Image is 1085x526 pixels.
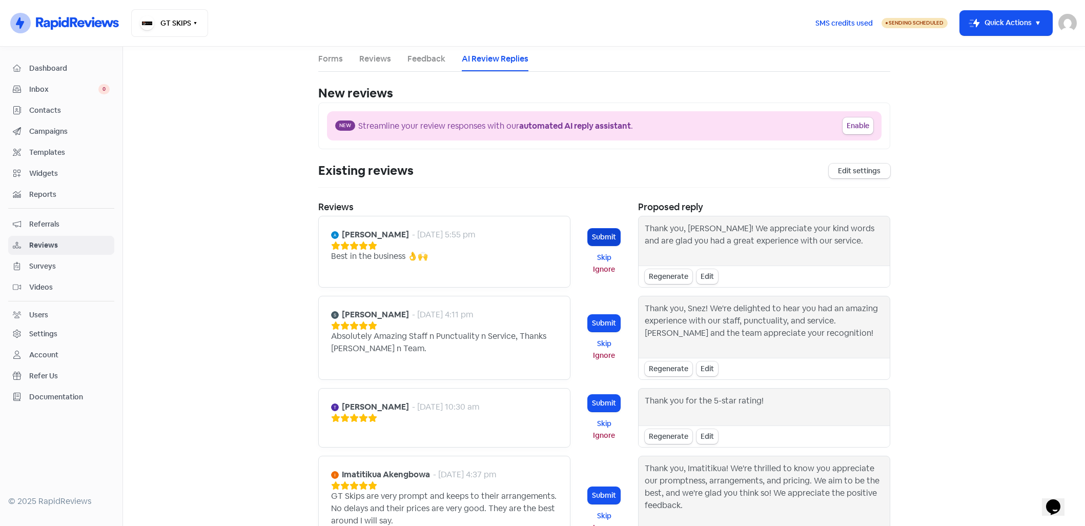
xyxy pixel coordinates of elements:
[8,346,114,365] a: Account
[29,310,48,320] div: Users
[8,388,114,407] a: Documentation
[29,126,110,137] span: Campaigns
[588,418,620,430] button: Skip
[8,495,114,508] div: © 2025 RapidReviews
[588,315,620,332] button: Submit
[331,311,339,319] img: Avatar
[588,252,620,264] button: Skip
[645,222,884,259] div: Thank you, [PERSON_NAME]! We appreciate your kind words and are glad you had a great experience w...
[331,403,339,411] img: Avatar
[645,269,692,284] div: Regenerate
[1042,485,1075,516] iframe: chat widget
[8,367,114,386] a: Refer Us
[843,117,873,134] button: Enable
[29,329,57,339] div: Settings
[318,84,890,103] div: New reviews
[815,18,873,29] span: SMS credits used
[342,229,409,241] b: [PERSON_NAME]
[638,200,890,214] div: Proposed reply
[342,309,409,321] b: [PERSON_NAME]
[8,236,114,255] a: Reviews
[645,302,884,352] div: Thank you, Snez! We're delighted to hear you had an amazing experience with our staff, punctualit...
[882,17,948,29] a: Sending Scheduled
[29,282,110,293] span: Videos
[462,53,528,65] a: AI Review Replies
[519,120,631,131] b: automated AI reply assistant
[342,401,409,413] b: [PERSON_NAME]
[588,430,620,441] button: Ignore
[29,105,110,116] span: Contacts
[8,101,114,120] a: Contacts
[318,200,570,214] div: Reviews
[29,350,58,360] div: Account
[358,120,633,132] div: Streamline your review responses with our .
[645,395,764,419] div: Thank you for the 5-star rating!
[8,306,114,325] a: Users
[29,168,110,179] span: Widgets
[335,120,355,131] span: New
[433,469,496,481] div: - [DATE] 4:37 pm
[29,240,110,251] span: Reviews
[29,219,110,230] span: Referrals
[359,53,391,65] a: Reviews
[8,143,114,162] a: Templates
[331,471,339,479] img: Avatar
[8,185,114,204] a: Reports
[8,215,114,234] a: Referrals
[412,229,475,241] div: - [DATE] 5:55 pm
[131,9,208,37] button: GT SKIPS
[331,330,558,355] div: Absolutely Amazing Staff n Punctuality n Service, Thanks [PERSON_NAME] n Team.
[1058,14,1077,32] img: User
[98,84,110,94] span: 0
[29,84,98,95] span: Inbox
[8,59,114,78] a: Dashboard
[331,231,339,239] img: Avatar
[645,429,692,444] div: Regenerate
[588,229,620,246] button: Submit
[889,19,944,26] span: Sending Scheduled
[29,371,110,381] span: Refer Us
[697,269,718,284] div: Edit
[588,264,620,275] button: Ignore
[697,429,718,444] div: Edit
[588,395,620,412] button: Submit
[829,164,890,178] a: Edit settings
[8,80,114,99] a: Inbox 0
[29,261,110,272] span: Surveys
[318,53,343,65] a: Forms
[8,257,114,276] a: Surveys
[407,53,445,65] a: Feedback
[29,392,110,402] span: Documentation
[412,309,473,321] div: - [DATE] 4:11 pm
[8,164,114,183] a: Widgets
[331,250,428,262] div: Best in the business 👌🙌
[960,11,1052,35] button: Quick Actions
[342,469,430,481] b: Imatitikua Akengbowa
[412,401,479,413] div: - [DATE] 10:30 am
[807,17,882,28] a: SMS credits used
[645,361,692,376] div: Regenerate
[318,161,414,180] div: Existing reviews
[588,338,620,350] button: Skip
[588,487,620,504] button: Submit
[8,278,114,297] a: Videos
[29,147,110,158] span: Templates
[588,510,620,522] button: Skip
[29,63,110,74] span: Dashboard
[8,122,114,141] a: Campaigns
[588,350,620,361] button: Ignore
[29,189,110,200] span: Reports
[8,325,114,343] a: Settings
[697,361,718,376] div: Edit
